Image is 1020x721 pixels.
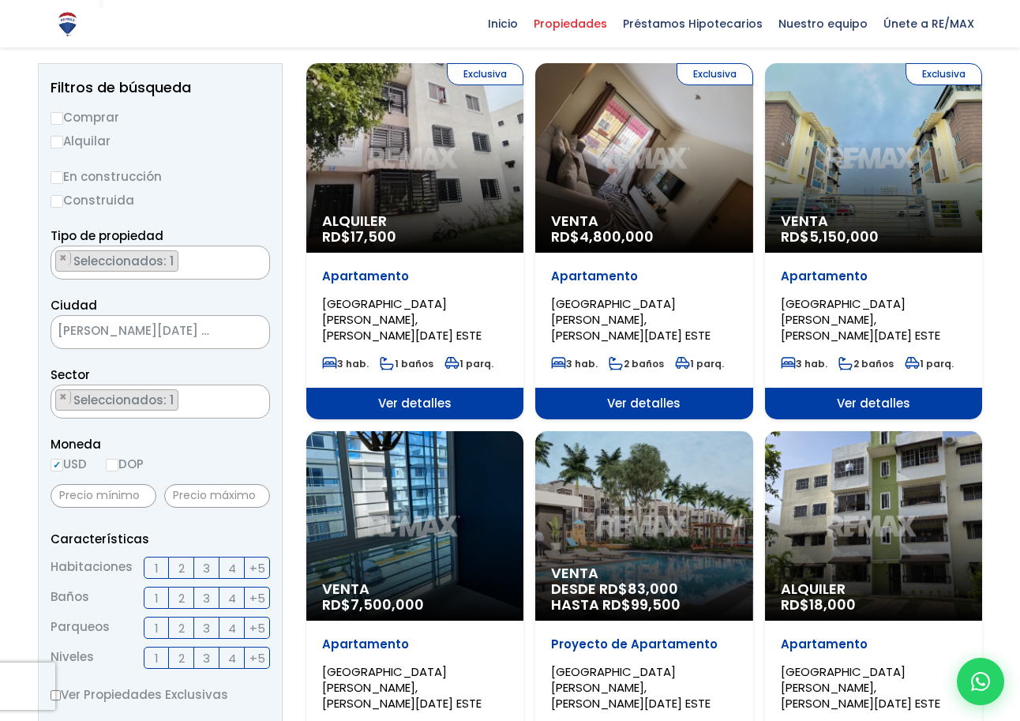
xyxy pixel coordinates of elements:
[51,454,87,474] label: USD
[677,63,753,85] span: Exclusiva
[351,595,424,614] span: 7,500,000
[480,12,526,36] span: Inicio
[51,434,270,454] span: Moneda
[51,685,270,704] label: Ver Propiedades Exclusivas
[551,663,711,712] span: [GEOGRAPHIC_DATA][PERSON_NAME], [PERSON_NAME][DATE] ESTE
[551,565,737,581] span: Venta
[781,357,827,370] span: 3 hab.
[249,618,265,638] span: +5
[203,588,210,608] span: 3
[249,588,265,608] span: +5
[781,227,879,246] span: RD$
[155,618,159,638] span: 1
[51,484,156,508] input: Precio mínimo
[628,579,678,599] span: 83,000
[551,637,737,652] p: Proyecto de Apartamento
[551,295,711,344] span: [GEOGRAPHIC_DATA][PERSON_NAME], [PERSON_NAME][DATE] ESTE
[51,167,270,186] label: En construcción
[322,295,482,344] span: [GEOGRAPHIC_DATA][PERSON_NAME], [PERSON_NAME][DATE] ESTE
[51,315,270,349] span: SANTO DOMINGO ESTE
[51,195,63,208] input: Construida
[228,588,236,608] span: 4
[51,107,270,127] label: Comprar
[249,648,265,668] span: +5
[178,648,185,668] span: 2
[51,80,270,96] h2: Filtros de búsqueda
[228,558,236,578] span: 4
[51,587,89,609] span: Baños
[905,357,954,370] span: 1 parq.
[906,63,982,85] span: Exclusiva
[253,390,261,404] span: ×
[203,618,210,638] span: 3
[351,227,396,246] span: 17,500
[322,357,369,370] span: 3 hab.
[306,63,523,419] a: Exclusiva Alquiler RD$17,500 Apartamento [GEOGRAPHIC_DATA][PERSON_NAME], [PERSON_NAME][DATE] ESTE...
[322,637,508,652] p: Apartamento
[54,10,81,38] img: Logo de REMAX
[322,595,424,614] span: RD$
[809,595,856,614] span: 18,000
[781,595,856,614] span: RD$
[51,190,270,210] label: Construida
[51,617,110,639] span: Parqueos
[246,325,253,340] span: ×
[51,690,61,700] input: Ver Propiedades Exclusivas
[155,588,159,608] span: 1
[59,251,67,265] span: ×
[551,357,598,370] span: 3 hab.
[765,388,982,419] span: Ver detalles
[51,647,94,669] span: Niveles
[631,595,681,614] span: 99,500
[444,357,493,370] span: 1 parq.
[535,388,752,419] span: Ver detalles
[178,618,185,638] span: 2
[322,213,508,229] span: Alquiler
[380,357,433,370] span: 1 baños
[106,454,144,474] label: DOP
[551,268,737,284] p: Apartamento
[55,250,178,272] li: APARTAMENTO
[252,389,261,405] button: Remove all items
[447,63,523,85] span: Exclusiva
[51,112,63,125] input: Comprar
[164,484,270,508] input: Precio máximo
[72,392,178,408] span: Seleccionados: 1
[781,268,966,284] p: Apartamento
[551,213,737,229] span: Venta
[322,663,482,712] span: [GEOGRAPHIC_DATA][PERSON_NAME], [PERSON_NAME][DATE] ESTE
[178,558,185,578] span: 2
[56,251,71,265] button: Remove item
[51,171,63,184] input: En construcción
[765,63,982,419] a: Exclusiva Venta RD$5,150,000 Apartamento [GEOGRAPHIC_DATA][PERSON_NAME], [PERSON_NAME][DATE] ESTE...
[55,389,178,411] li: SAN ISIDRO AFUERA
[51,246,60,280] textarea: Search
[51,136,63,148] input: Alquilar
[203,648,210,668] span: 3
[535,63,752,419] a: Exclusiva Venta RD$4,800,000 Apartamento [GEOGRAPHIC_DATA][PERSON_NAME], [PERSON_NAME][DATE] ESTE...
[322,581,508,597] span: Venta
[51,366,90,383] span: Sector
[781,213,966,229] span: Venta
[551,597,737,613] span: HASTA RD$
[249,558,265,578] span: +5
[838,357,894,370] span: 2 baños
[781,663,940,712] span: [GEOGRAPHIC_DATA][PERSON_NAME], [PERSON_NAME][DATE] ESTE
[155,558,159,578] span: 1
[306,388,523,419] span: Ver detalles
[876,12,982,36] span: Únete a RE/MAX
[203,558,210,578] span: 3
[781,295,940,344] span: [GEOGRAPHIC_DATA][PERSON_NAME], [PERSON_NAME][DATE] ESTE
[551,227,654,246] span: RD$
[51,385,60,419] textarea: Search
[59,390,67,404] span: ×
[551,581,737,613] span: DESDE RD$
[230,320,253,345] button: Remove all items
[579,227,654,246] span: 4,800,000
[771,12,876,36] span: Nuestro equipo
[51,529,270,549] p: Características
[252,250,261,266] button: Remove all items
[228,618,236,638] span: 4
[781,637,966,652] p: Apartamento
[609,357,664,370] span: 2 baños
